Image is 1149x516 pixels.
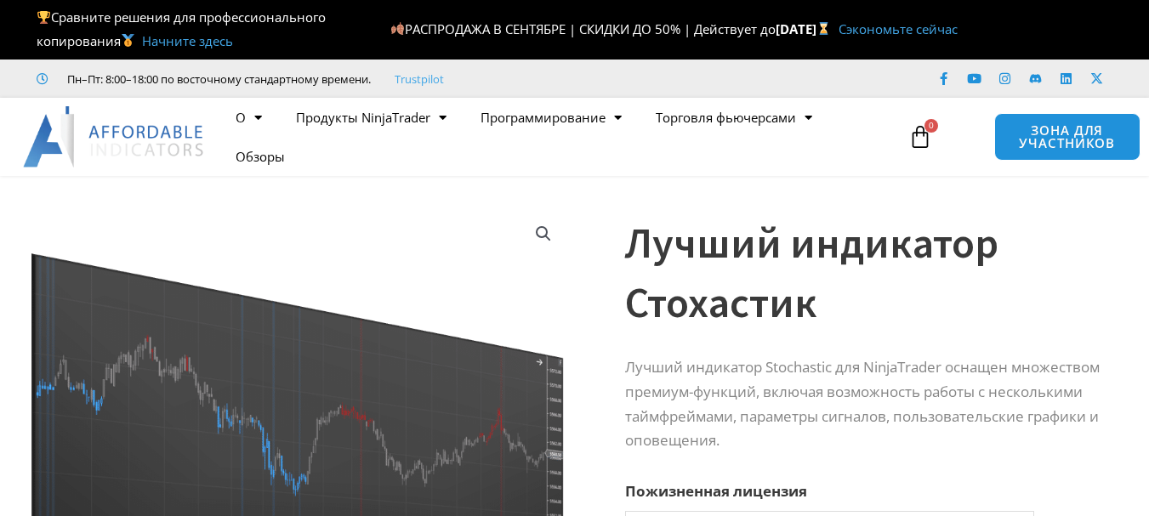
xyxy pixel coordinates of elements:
[656,109,796,126] font: Торговля фьючерсами
[464,98,639,137] a: Программирование
[639,98,829,137] a: Торговля фьючерсами
[390,20,776,37] font: РАСПРОДАЖА В СЕНТЯБРЕ | СКИДКИ ДО 50% | Действует до
[279,98,464,137] a: Продукты NinjaTrader
[1019,122,1115,151] font: Зона для участников
[528,218,559,249] a: Просмотреть полноэкранную галерею изображений
[219,137,302,176] a: Обзоры
[625,481,807,501] font: Пожизненная лицензия
[839,20,958,37] a: Сэкономьте сейчас
[23,106,206,167] img: LogoAI | Доступные индикаторы – NinjaTrader
[219,98,279,137] a: О
[929,119,934,131] font: 0
[481,109,606,126] font: Программирование
[395,69,444,89] a: Trustpilot
[994,113,1140,161] a: Зона для участников
[142,32,233,49] a: Начните здесь
[122,34,134,47] img: 🥇
[625,357,1100,451] font: Лучший индикатор Stochastic для NinjaTrader оснащен множеством премиум-функций, включая возможнос...
[817,22,830,35] img: ⌛
[236,148,285,165] font: Обзоры
[37,11,50,24] img: 🏆
[391,22,404,35] img: 🍂
[236,109,246,126] font: О
[37,9,326,49] font: Сравните решения для профессионального копирования
[625,216,998,329] font: Лучший индикатор Стохастик
[67,71,371,87] font: Пн–Пт: 8:00–18:00 по восточному стандартному времени.
[296,109,430,126] font: Продукты NinjaTrader
[776,20,834,37] font: [DATE]
[395,71,444,87] font: Trustpilot
[219,98,896,176] nav: Меню
[883,112,958,162] a: 0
